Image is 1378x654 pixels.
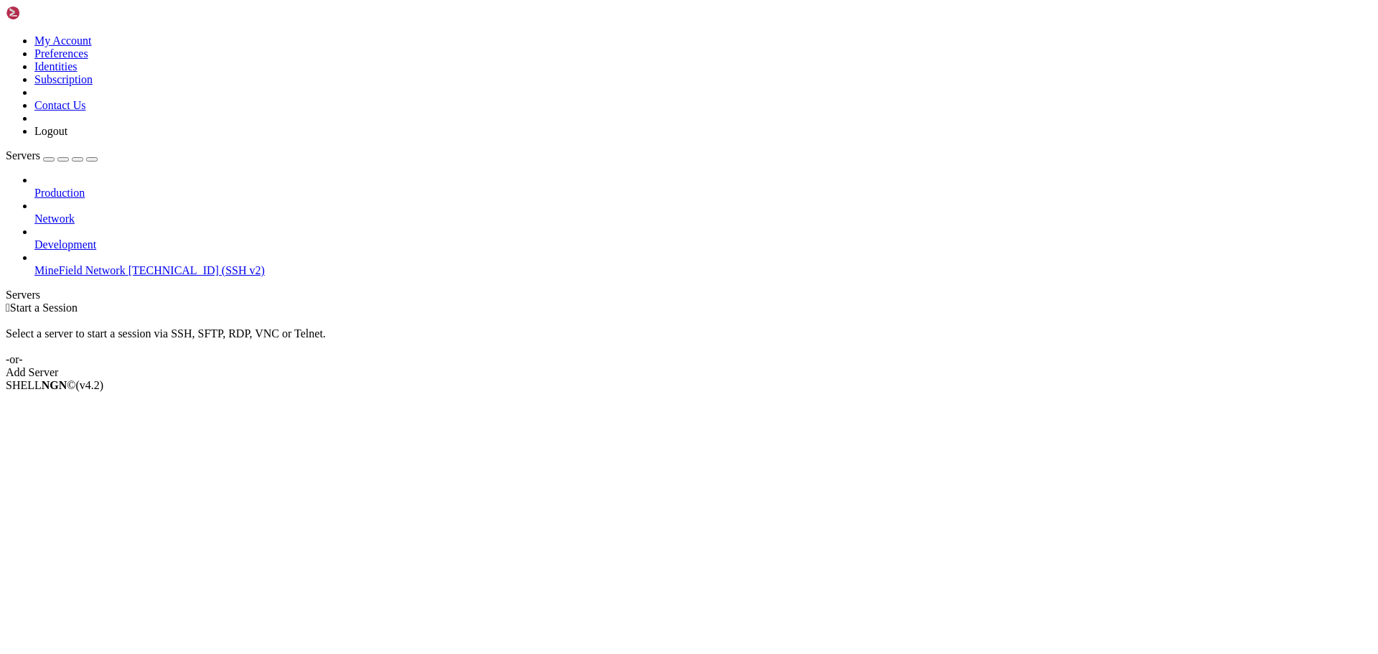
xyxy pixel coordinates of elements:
a: Servers [6,149,98,162]
span: Development [34,238,96,251]
a: Contact Us [34,99,86,111]
a: Logout [34,125,67,137]
div: Servers [6,289,1372,302]
span: Production [34,187,85,199]
div: Select a server to start a session via SSH, SFTP, RDP, VNC or Telnet. -or- [6,314,1372,366]
li: Network [34,200,1372,225]
span: Start a Session [10,302,78,314]
a: My Account [34,34,92,47]
a: Subscription [34,73,93,85]
a: Development [34,238,1372,251]
span: 4.2.0 [76,379,104,391]
span:  [6,302,10,314]
a: Network [34,212,1372,225]
span: SHELL © [6,379,103,391]
a: MineField Network [TECHNICAL_ID] (SSH v2) [34,264,1372,277]
img: Shellngn [6,6,88,20]
span: Network [34,212,75,225]
span: [TECHNICAL_ID] (SSH v2) [128,264,265,276]
a: Preferences [34,47,88,60]
li: Production [34,174,1372,200]
li: Development [34,225,1372,251]
a: Identities [34,60,78,73]
b: NGN [42,379,67,391]
span: MineField Network [34,264,126,276]
span: Servers [6,149,40,162]
div: Add Server [6,366,1372,379]
a: Production [34,187,1372,200]
li: MineField Network [TECHNICAL_ID] (SSH v2) [34,251,1372,277]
